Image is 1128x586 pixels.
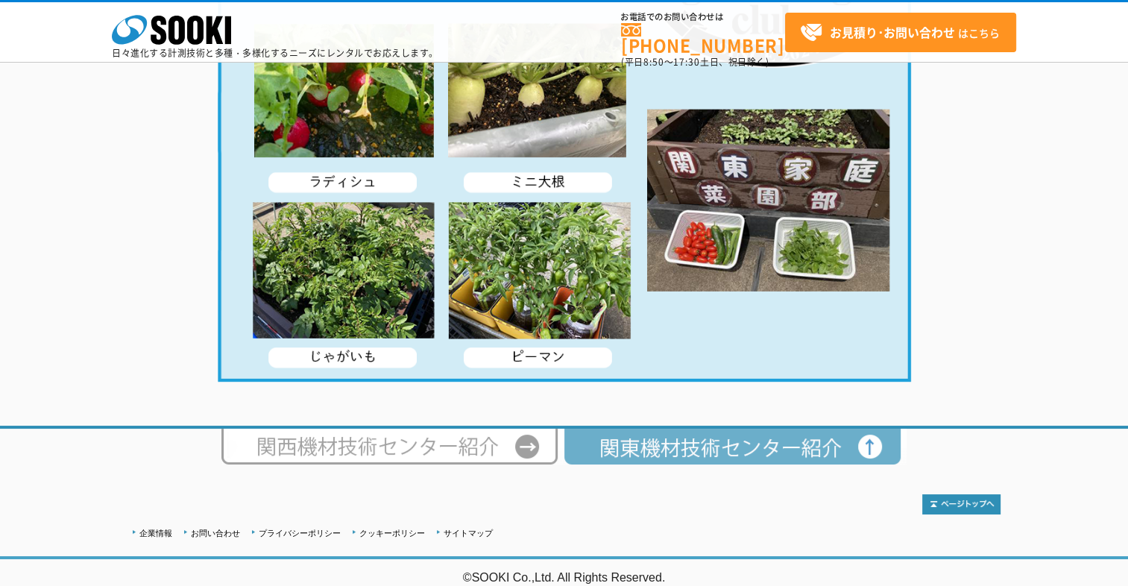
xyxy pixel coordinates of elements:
[621,13,785,22] span: お電話でのお問い合わせは
[191,529,240,538] a: お問い合わせ
[830,23,955,41] strong: お見積り･お問い合わせ
[221,450,564,461] a: 西日本テクニカルセンター紹介
[564,450,907,461] a: 関東機材技術センター紹介
[621,55,769,69] span: (平日 ～ 土日、祝日除く)
[221,429,564,464] img: 西日本テクニカルセンター紹介
[922,494,1001,514] img: トップページへ
[643,55,664,69] span: 8:50
[621,23,785,54] a: [PHONE_NUMBER]
[359,529,425,538] a: クッキーポリシー
[444,529,493,538] a: サイトマップ
[800,22,1000,44] span: はこちら
[259,529,341,538] a: プライバシーポリシー
[673,55,700,69] span: 17:30
[564,429,907,464] img: 関東機材技術センター紹介
[139,529,172,538] a: 企業情報
[785,13,1016,52] a: お見積り･お問い合わせはこちら
[112,48,438,57] p: 日々進化する計測技術と多種・多様化するニーズにレンタルでお応えします。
